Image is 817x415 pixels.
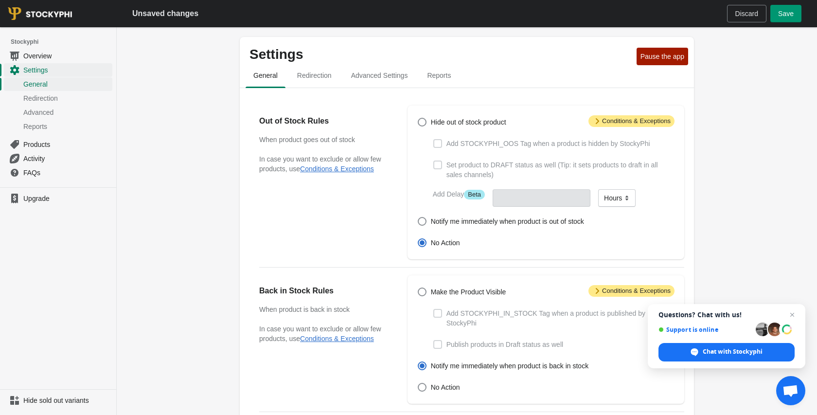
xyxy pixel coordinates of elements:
h3: When product is back in stock [259,305,388,314]
span: Reports [419,67,459,84]
a: Open chat [776,376,805,405]
span: Add STOCKYPHI_OOS Tag when a product is hidden by StockyPhi [446,139,650,148]
h3: When product goes out of stock [259,135,388,144]
a: Overview [4,49,112,63]
a: Upgrade [4,192,112,205]
span: Products [23,140,110,149]
span: Overview [23,51,110,61]
span: No Action [431,238,460,248]
span: Beta [464,190,485,199]
span: Notify me immediately when product is out of stock [431,217,584,226]
h2: Out of Stock Rules [259,115,388,127]
span: Conditions & Exceptions [588,115,675,127]
h2: Back in Stock Rules [259,285,388,297]
span: Pause the app [640,53,684,60]
a: Activity [4,151,112,165]
span: Reports [23,122,110,131]
span: Stockyphi [11,37,116,47]
span: General [23,79,110,89]
p: In case you want to exclude or allow few products, use [259,324,388,343]
button: Save [770,5,801,22]
a: Redirection [4,91,112,105]
button: Conditions & Exceptions [300,165,374,173]
span: Make the Product Visible [431,287,506,297]
span: Notify me immediately when product is back in stock [431,361,588,371]
h2: Unsaved changes [132,8,198,19]
button: general [244,63,287,88]
button: Advanced settings [341,63,418,88]
button: redirection [287,63,341,88]
span: Chat with Stockyphi [703,347,763,356]
span: Hide out of stock product [431,117,506,127]
span: FAQs [23,168,110,178]
a: Advanced [4,105,112,119]
span: Set product to DRAFT status as well (Tip: it sets products to draft in all sales channels) [446,160,675,180]
a: Settings [4,63,112,77]
a: Hide sold out variants [4,394,112,407]
a: Products [4,137,112,151]
span: Conditions & Exceptions [588,285,675,297]
button: Conditions & Exceptions [300,335,374,343]
span: Add STOCKYPHI_IN_STOCK Tag when a product is published by StockyPhi [446,308,675,328]
a: General [4,77,112,91]
span: Advanced [23,108,110,117]
span: No Action [431,382,460,392]
span: Upgrade [23,194,110,203]
span: Settings [23,65,110,75]
span: Redirection [23,93,110,103]
span: Activity [23,154,110,163]
label: Add Delay [433,189,485,199]
span: Advanced Settings [343,67,416,84]
span: Chat with Stockyphi [658,343,795,361]
button: Discard [727,5,766,22]
span: Discard [735,10,758,18]
span: Questions? Chat with us! [658,311,795,319]
span: Publish products in Draft status as well [446,340,563,349]
span: Save [778,10,794,18]
span: Redirection [289,67,339,84]
a: Reports [4,119,112,133]
p: In case you want to exclude or allow few products, use [259,154,388,174]
span: Hide sold out variants [23,396,110,405]
a: FAQs [4,165,112,180]
button: Pause the app [637,48,688,65]
span: General [246,67,285,84]
button: reports [417,63,461,88]
p: Settings [249,47,633,62]
span: Support is online [658,326,752,333]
